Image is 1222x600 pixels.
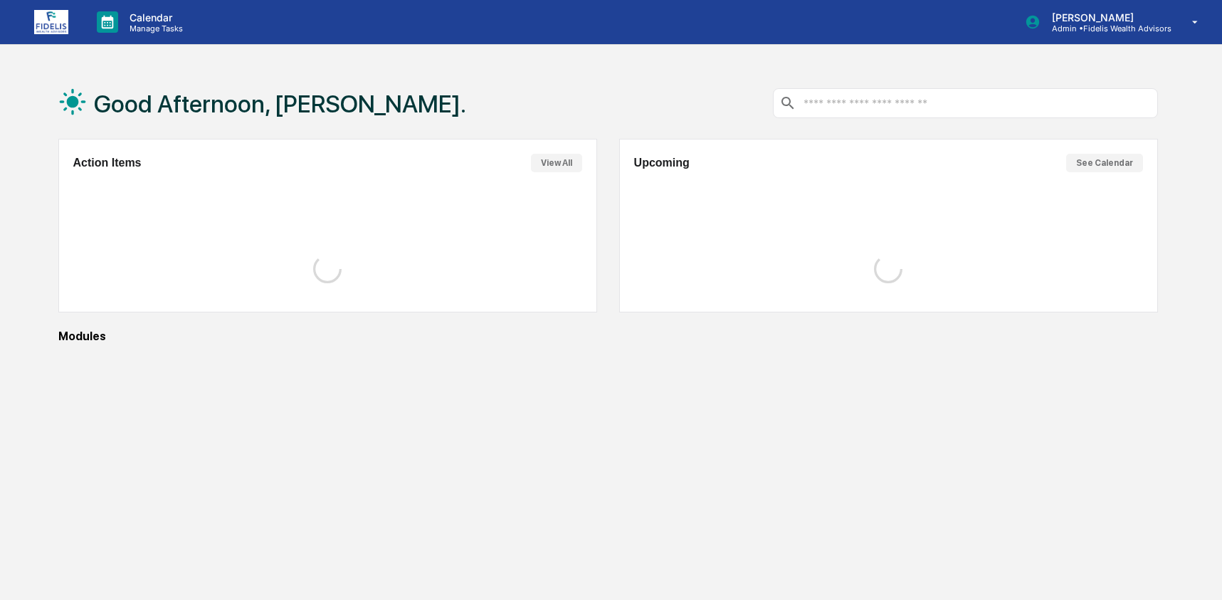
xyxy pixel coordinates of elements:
p: Manage Tasks [118,23,190,33]
div: Modules [58,330,1158,343]
button: See Calendar [1066,154,1143,172]
p: Calendar [118,11,190,23]
h2: Action Items [73,157,142,169]
button: View All [531,154,582,172]
p: [PERSON_NAME] [1041,11,1171,23]
h2: Upcoming [634,157,690,169]
h1: Good Afternoon, [PERSON_NAME]. [94,90,466,118]
p: Admin • Fidelis Wealth Advisors [1041,23,1171,33]
img: logo [34,10,68,34]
